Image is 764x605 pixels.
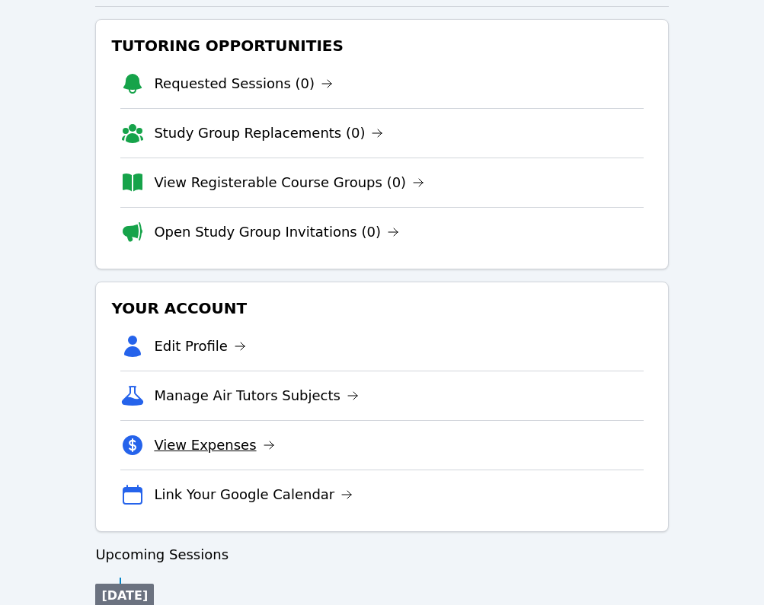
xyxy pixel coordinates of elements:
[154,123,383,144] a: Study Group Replacements (0)
[154,73,333,94] a: Requested Sessions (0)
[154,221,399,243] a: Open Study Group Invitations (0)
[95,544,668,565] h3: Upcoming Sessions
[154,172,424,193] a: View Registerable Course Groups (0)
[154,385,359,406] a: Manage Air Tutors Subjects
[154,484,353,505] a: Link Your Google Calendar
[108,32,655,59] h3: Tutoring Opportunities
[108,295,655,322] h3: Your Account
[154,435,274,456] a: View Expenses
[154,336,246,357] a: Edit Profile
